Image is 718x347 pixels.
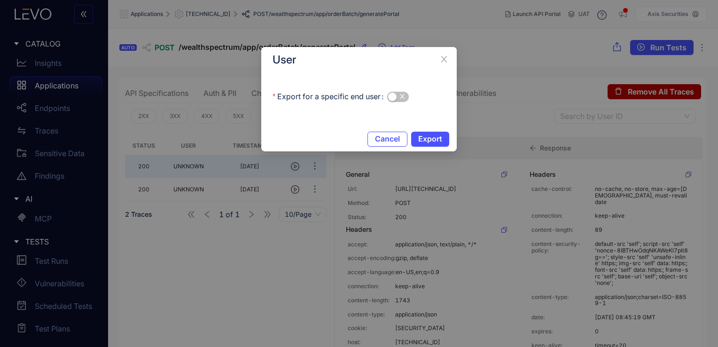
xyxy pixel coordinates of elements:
label: Export for a specific end user [273,89,387,104]
span: Cancel [375,134,400,143]
button: Cancel [367,132,407,147]
span: close [399,93,406,100]
span: close [440,55,448,63]
span: Export [418,134,442,143]
button: Export for a specific end user [387,92,409,102]
button: Close [431,47,457,72]
h3: User [273,55,445,65]
button: Export [411,132,449,147]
